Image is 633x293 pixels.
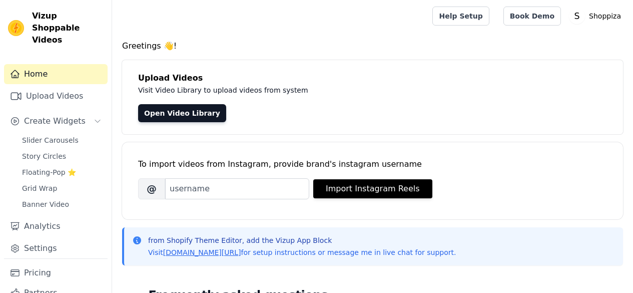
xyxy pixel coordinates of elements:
[4,263,108,283] a: Pricing
[4,238,108,258] a: Settings
[432,7,489,26] a: Help Setup
[22,167,76,177] span: Floating-Pop ⭐
[138,104,226,122] a: Open Video Library
[22,183,57,193] span: Grid Wrap
[138,158,607,170] div: To import videos from Instagram, provide brand's instagram username
[148,247,456,257] p: Visit for setup instructions or message me in live chat for support.
[8,20,24,36] img: Vizup
[138,72,607,84] h4: Upload Videos
[569,7,625,25] button: S Shoppiza
[22,199,69,209] span: Banner Video
[16,165,108,179] a: Floating-Pop ⭐
[574,11,580,21] text: S
[138,178,165,199] span: @
[163,248,241,256] a: [DOMAIN_NAME][URL]
[16,133,108,147] a: Slider Carousels
[165,178,309,199] input: username
[22,151,66,161] span: Story Circles
[4,64,108,84] a: Home
[16,149,108,163] a: Story Circles
[16,181,108,195] a: Grid Wrap
[24,115,86,127] span: Create Widgets
[148,235,456,245] p: from Shopify Theme Editor, add the Vizup App Block
[122,40,623,52] h4: Greetings 👋!
[138,84,586,96] p: Visit Video Library to upload videos from system
[585,7,625,25] p: Shoppiza
[22,135,79,145] span: Slider Carousels
[503,7,561,26] a: Book Demo
[4,111,108,131] button: Create Widgets
[313,179,432,198] button: Import Instagram Reels
[4,86,108,106] a: Upload Videos
[4,216,108,236] a: Analytics
[32,10,104,46] span: Vizup Shoppable Videos
[16,197,108,211] a: Banner Video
